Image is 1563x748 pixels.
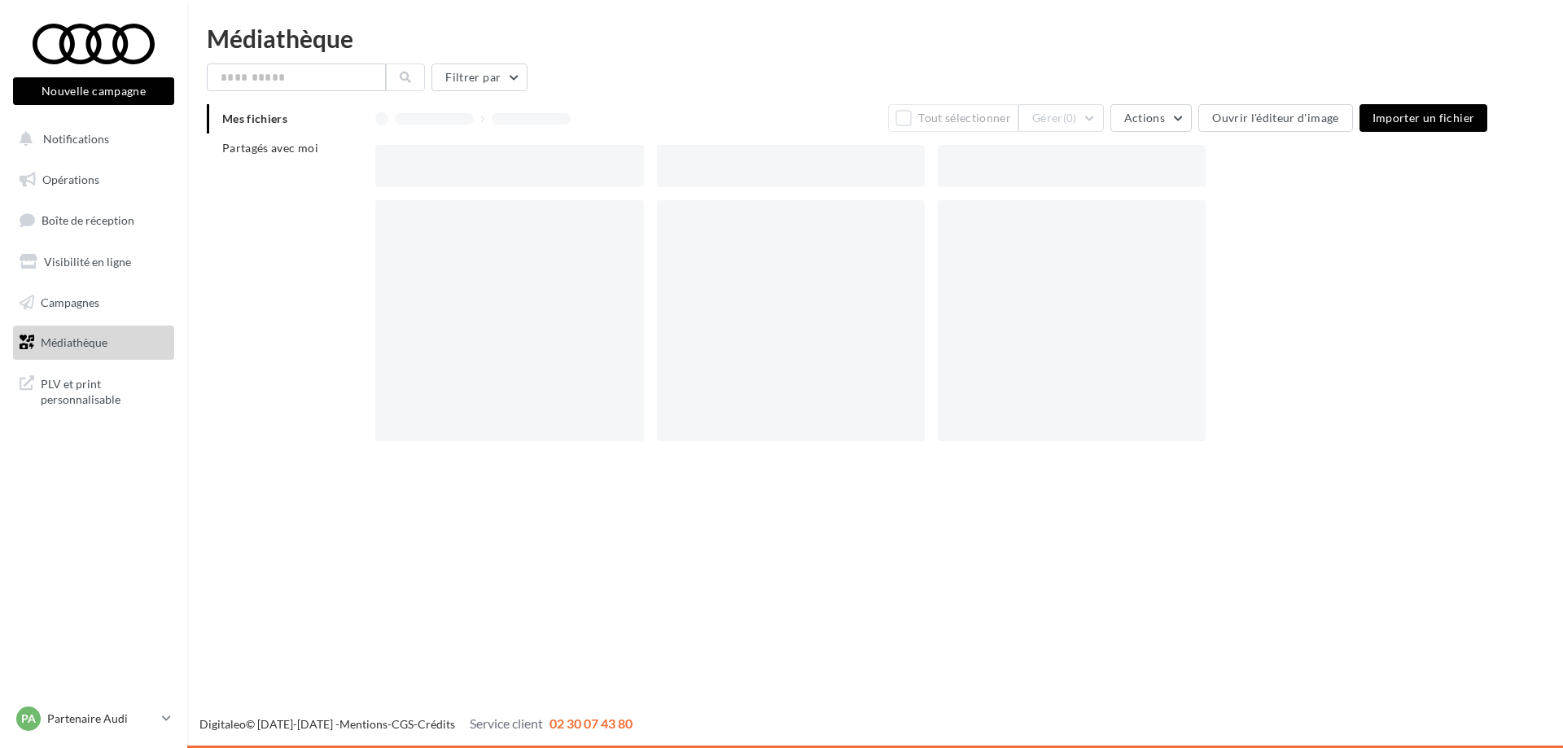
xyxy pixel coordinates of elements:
[1110,104,1192,132] button: Actions
[42,173,99,186] span: Opérations
[41,335,107,349] span: Médiathèque
[10,286,177,320] a: Campagnes
[10,163,177,197] a: Opérations
[207,26,1543,50] div: Médiathèque
[339,717,387,731] a: Mentions
[41,295,99,308] span: Campagnes
[1198,104,1352,132] button: Ouvrir l'éditeur d'image
[10,203,177,238] a: Boîte de réception
[1063,112,1077,125] span: (0)
[1018,104,1104,132] button: Gérer(0)
[44,255,131,269] span: Visibilité en ligne
[10,366,177,414] a: PLV et print personnalisable
[888,104,1018,132] button: Tout sélectionner
[418,717,455,731] a: Crédits
[10,245,177,279] a: Visibilité en ligne
[43,132,109,146] span: Notifications
[470,715,543,731] span: Service client
[13,703,174,734] a: PA Partenaire Audi
[392,717,414,731] a: CGS
[10,122,171,156] button: Notifications
[431,63,528,91] button: Filtrer par
[41,373,168,408] span: PLV et print personnalisable
[47,711,155,727] p: Partenaire Audi
[1124,111,1165,125] span: Actions
[13,77,174,105] button: Nouvelle campagne
[1359,104,1488,132] button: Importer un fichier
[1373,111,1475,125] span: Importer un fichier
[42,213,134,227] span: Boîte de réception
[199,717,246,731] a: Digitaleo
[21,711,36,727] span: PA
[199,717,633,731] span: © [DATE]-[DATE] - - -
[10,326,177,360] a: Médiathèque
[549,715,633,731] span: 02 30 07 43 80
[222,141,318,155] span: Partagés avec moi
[222,112,287,125] span: Mes fichiers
